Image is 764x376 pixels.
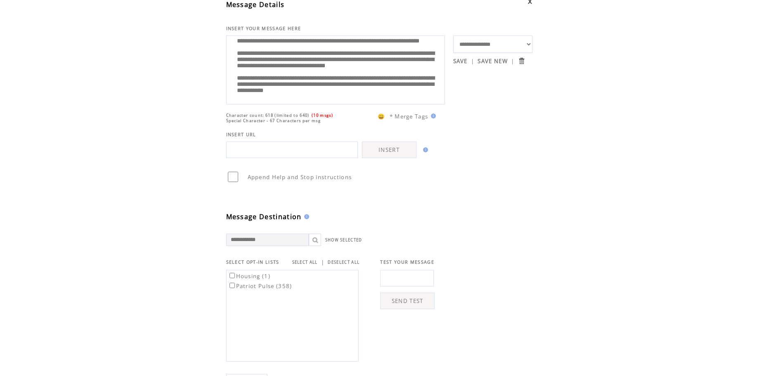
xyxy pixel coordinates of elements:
[362,142,416,158] a: INSERT
[518,57,525,65] input: Submit
[312,113,333,118] span: (10 msgs)
[226,118,321,123] span: Special Character - 67 Characters per msg
[421,147,428,152] img: help.gif
[226,113,310,118] span: Character count: 618 (limited to 640)
[478,57,508,65] a: SAVE NEW
[471,57,474,65] span: |
[511,57,514,65] span: |
[325,237,362,243] a: SHOW SELECTED
[226,212,302,221] span: Message Destination
[321,258,324,266] span: |
[390,113,428,120] span: * Merge Tags
[302,214,309,219] img: help.gif
[453,57,468,65] a: SAVE
[380,293,435,309] a: SEND TEST
[292,260,318,265] a: SELECT ALL
[328,260,360,265] a: DESELECT ALL
[229,283,235,288] input: Patriot Pulse (358)
[229,273,235,278] input: Housing (1)
[226,132,256,137] span: INSERT URL
[428,114,436,118] img: help.gif
[226,26,301,31] span: INSERT YOUR MESSAGE HERE
[378,113,385,120] span: 😀
[248,173,352,181] span: Append Help and Stop instructions
[226,259,279,265] span: SELECT OPT-IN LISTS
[380,259,434,265] span: TEST YOUR MESSAGE
[228,282,292,290] label: Patriot Pulse (358)
[228,272,271,280] label: Housing (1)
